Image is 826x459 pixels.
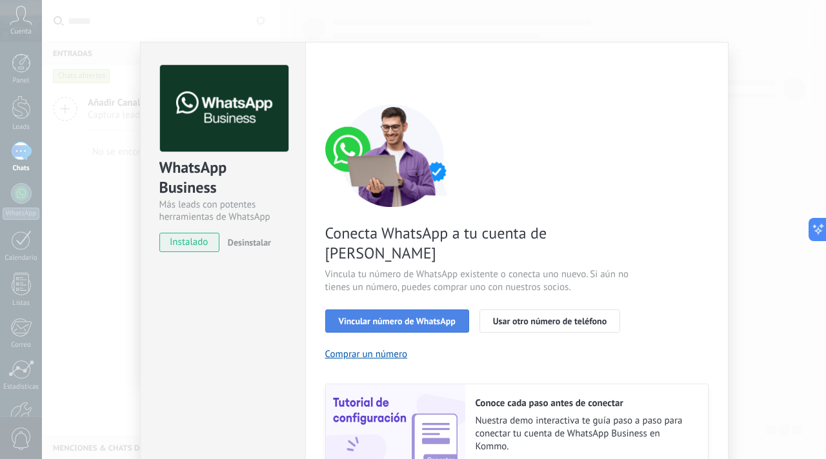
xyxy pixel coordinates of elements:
div: WhatsApp Business [159,157,287,199]
button: Comprar un número [325,348,408,360]
button: Vincular número de WhatsApp [325,309,469,333]
span: Vincular número de WhatsApp [339,317,456,326]
span: Usar otro número de teléfono [493,317,607,326]
h2: Conoce cada paso antes de conectar [476,397,695,409]
span: Vincula tu número de WhatsApp existente o conecta uno nuevo. Si aún no tienes un número, puedes c... [325,268,632,294]
span: instalado [160,233,219,252]
span: Nuestra demo interactiva te guía paso a paso para conectar tu cuenta de WhatsApp Business en Kommo. [476,415,695,453]
span: Desinstalar [228,237,271,248]
button: Usar otro número de teléfono [479,309,620,333]
span: Conecta WhatsApp a tu cuenta de [PERSON_NAME] [325,223,632,263]
button: Desinstalar [223,233,271,252]
div: Más leads con potentes herramientas de WhatsApp [159,199,287,223]
img: connect number [325,104,461,207]
img: logo_main.png [160,65,288,152]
